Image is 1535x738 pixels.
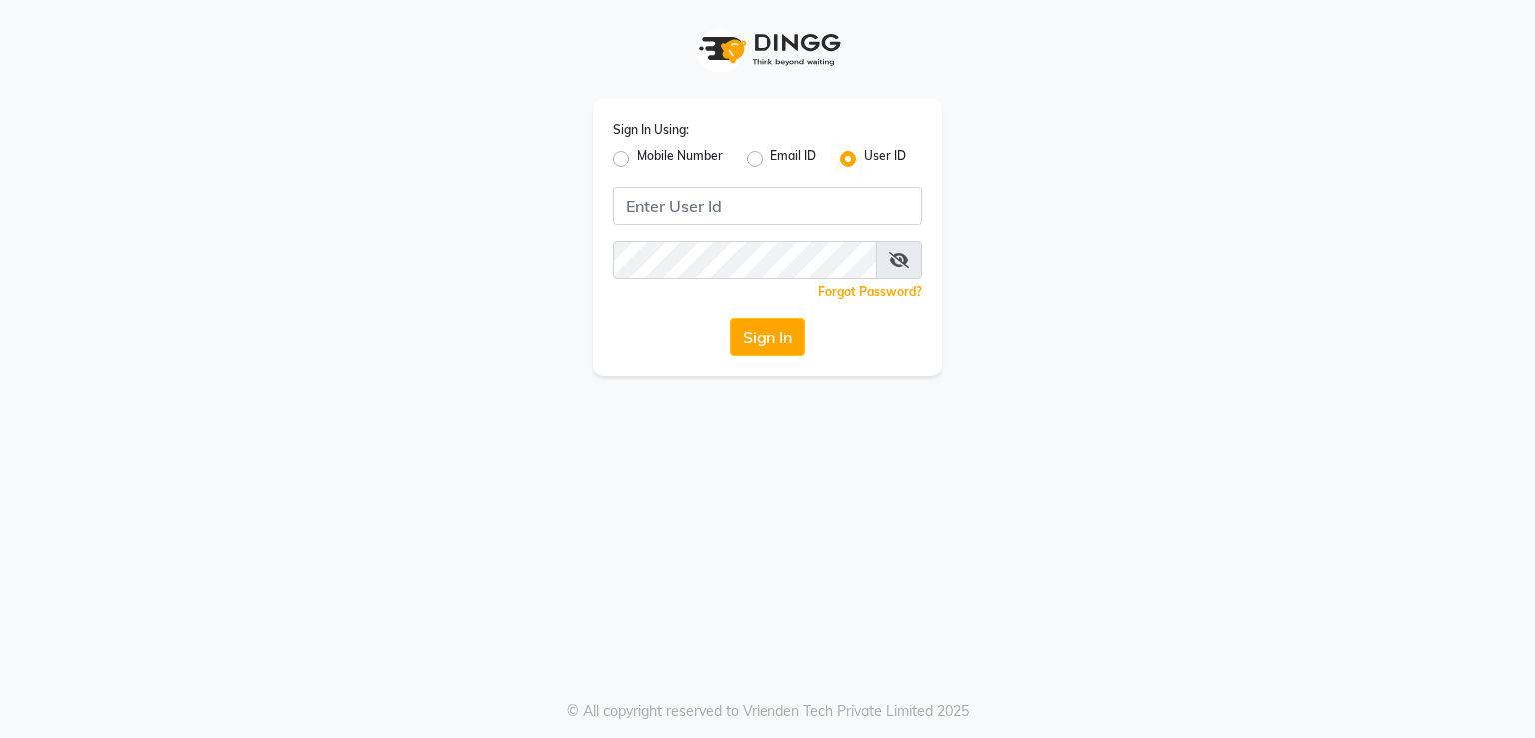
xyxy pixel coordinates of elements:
[613,121,689,139] label: Sign In Using:
[637,147,723,171] label: Mobile Number
[770,147,816,171] label: Email ID
[864,147,906,171] label: User ID
[613,241,877,279] input: Username
[730,318,805,356] button: Sign In
[818,284,922,299] a: Forgot Password?
[688,20,847,79] img: logo1.svg
[613,187,922,225] input: Username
